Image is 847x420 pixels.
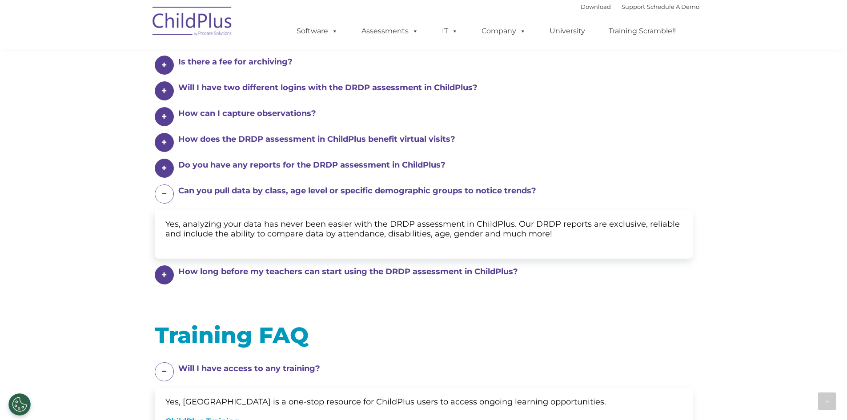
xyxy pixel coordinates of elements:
[155,324,693,347] h1: Training FAQ
[288,22,347,40] a: Software
[165,219,682,239] p: Yes, analyzing your data has never been easier with the DRDP assessment in ChildPlus. Our DRDP re...
[353,22,427,40] a: Assessments
[581,3,611,10] a: Download
[178,159,679,171] h4: Do you have any reports for the DRDP assessment in ChildPlus?
[541,22,594,40] a: University
[473,22,535,40] a: Company
[600,22,685,40] a: Training Scramble!!
[581,3,699,10] font: |
[178,362,679,375] h4: Will I have access to any training?
[8,393,31,416] button: Cookies Settings
[622,3,645,10] a: Support
[178,184,679,197] h4: Can you pull data by class, age level or specific demographic groups to notice trends?
[178,133,679,145] h4: How does the DRDP assessment in ChildPlus benefit virtual visits?
[178,107,679,120] h4: How can I capture observations?
[647,3,699,10] a: Schedule A Demo
[433,22,467,40] a: IT
[178,56,679,68] h4: Is there a fee for archiving?
[148,0,237,45] img: ChildPlus by Procare Solutions
[178,265,679,278] h4: How long before my teachers can start using the DRDP assessment in ChildPlus?
[178,81,679,94] h4: Will I have two different logins with the DRDP assessment in ChildPlus?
